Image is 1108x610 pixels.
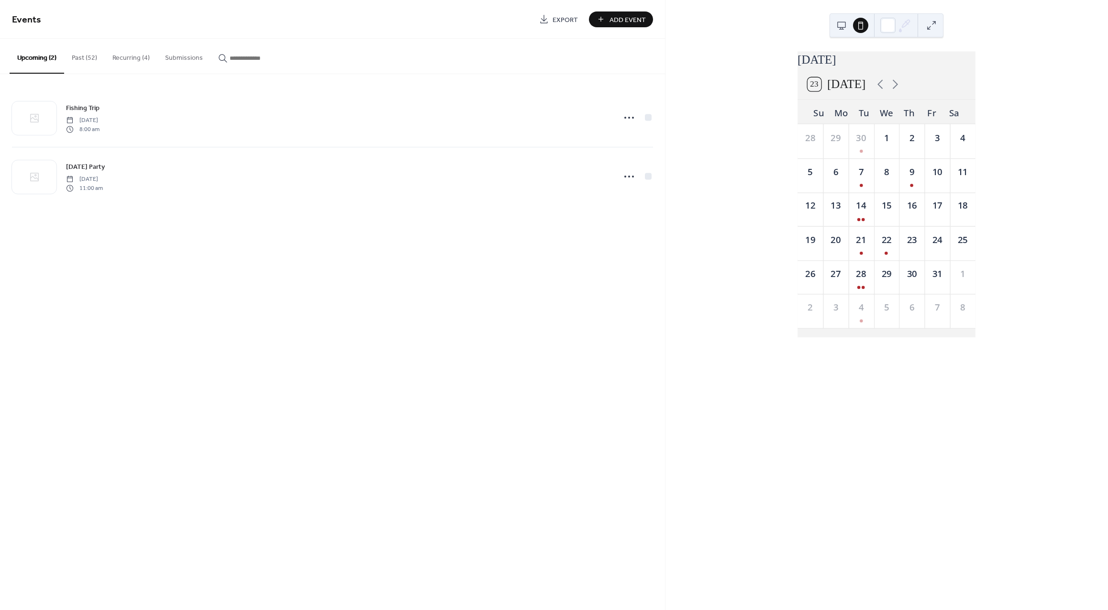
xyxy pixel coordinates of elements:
[804,301,817,314] div: 2
[956,131,969,144] div: 4
[798,51,975,69] div: [DATE]
[105,39,157,73] button: Recurring (4)
[829,301,842,314] div: 3
[808,100,830,124] div: Su
[12,11,41,29] span: Events
[880,199,893,212] div: 15
[829,267,842,280] div: 27
[157,39,211,73] button: Submissions
[553,15,578,25] span: Export
[956,233,969,246] div: 25
[853,100,875,124] div: Tu
[804,131,817,144] div: 28
[803,74,870,94] button: 23[DATE]
[66,175,103,184] span: [DATE]
[804,233,817,246] div: 19
[854,199,868,212] div: 14
[931,301,944,314] div: 7
[905,165,919,178] div: 9
[532,11,585,27] a: Export
[854,233,868,246] div: 21
[829,131,842,144] div: 29
[956,301,969,314] div: 8
[880,165,893,178] div: 8
[956,165,969,178] div: 11
[880,233,893,246] div: 22
[589,11,653,27] button: Add Event
[10,39,64,74] button: Upcoming (2)
[875,100,898,124] div: We
[931,165,944,178] div: 10
[931,199,944,212] div: 17
[804,199,817,212] div: 12
[854,267,868,280] div: 28
[880,131,893,144] div: 1
[943,100,965,124] div: Sa
[609,15,646,25] span: Add Event
[920,100,943,124] div: Fr
[931,233,944,246] div: 24
[854,165,868,178] div: 7
[66,184,103,192] span: 11:00 am
[829,199,842,212] div: 13
[804,267,817,280] div: 26
[66,162,105,172] span: [DATE] Party
[66,102,100,113] a: Fishing Trip
[66,161,105,172] a: [DATE] Party
[830,100,853,124] div: Mo
[905,267,919,280] div: 30
[829,233,842,246] div: 20
[854,301,868,314] div: 4
[880,301,893,314] div: 5
[931,267,944,280] div: 31
[804,165,817,178] div: 5
[905,131,919,144] div: 2
[905,199,919,212] div: 16
[829,165,842,178] div: 6
[956,267,969,280] div: 1
[66,125,100,133] span: 8:00 am
[64,39,105,73] button: Past (52)
[905,233,919,246] div: 23
[880,267,893,280] div: 29
[931,131,944,144] div: 3
[898,100,920,124] div: Th
[905,301,919,314] div: 6
[66,116,100,125] span: [DATE]
[956,199,969,212] div: 18
[66,103,100,113] span: Fishing Trip
[854,131,868,144] div: 30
